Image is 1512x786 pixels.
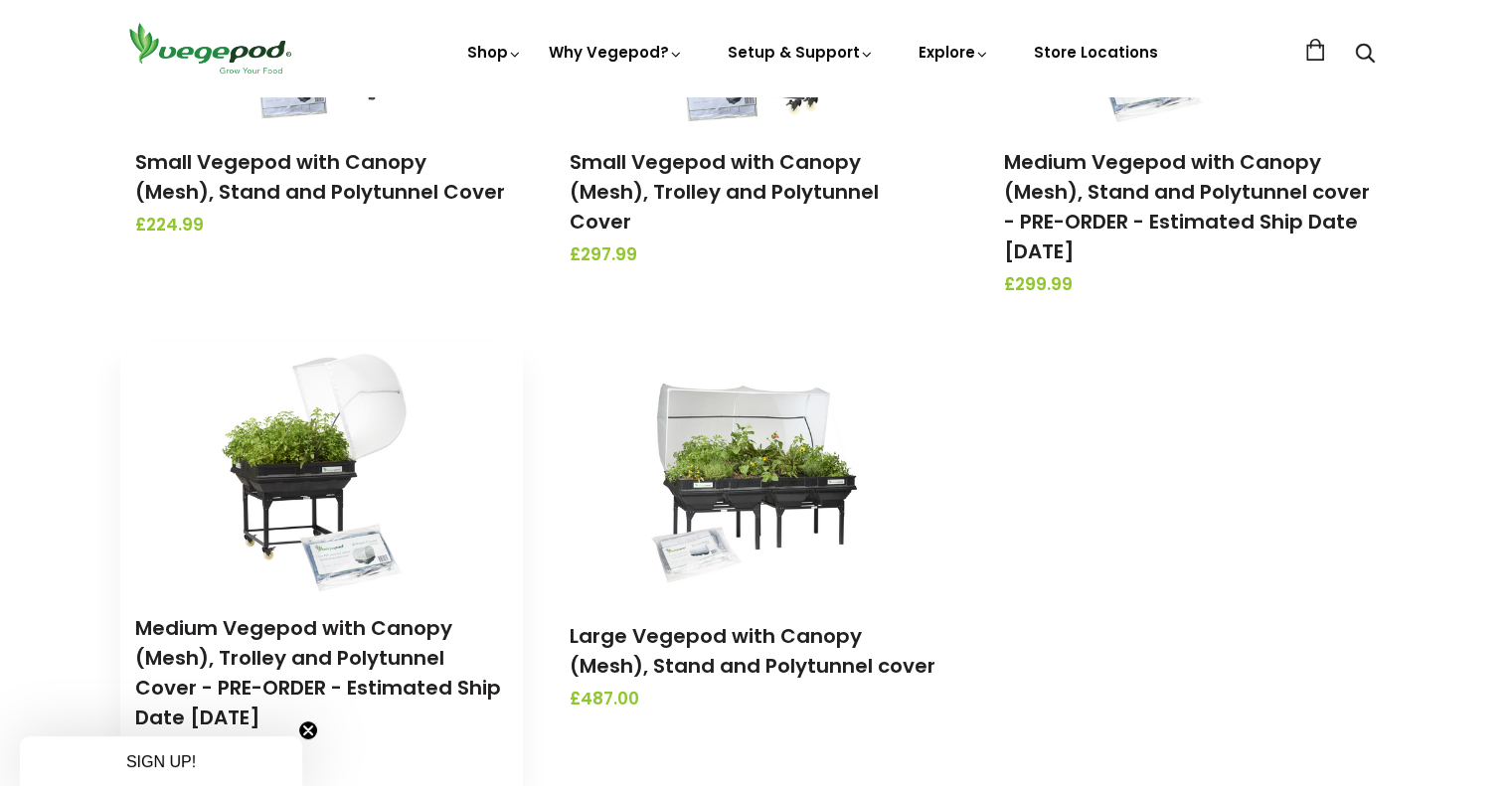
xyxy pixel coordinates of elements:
[135,148,505,206] a: Small Vegepod with Canopy (Mesh), Stand and Polytunnel Cover
[570,622,935,680] a: Large Vegepod with Canopy (Mesh), Stand and Polytunnel cover
[217,343,425,591] img: Medium Vegepod with Canopy (Mesh), Trolley and Polytunnel Cover - PRE-ORDER - Estimated Ship Date...
[570,148,879,236] a: Small Vegepod with Canopy (Mesh), Trolley and Polytunnel Cover
[728,42,875,63] a: Setup & Support
[20,736,302,786] div: SIGN UP!Close teaser
[467,42,523,63] a: Shop
[1355,45,1375,66] a: Search
[919,42,990,63] a: Explore
[135,738,508,764] span: £389.99
[298,720,318,740] button: Close teaser
[135,614,501,731] a: Medium Vegepod with Canopy (Mesh), Trolley and Polytunnel Cover - PRE-ORDER - Estimated Ship Date...
[126,753,196,770] span: SIGN UP!
[549,42,684,63] a: Why Vegepod?
[135,213,508,238] span: £224.99
[570,242,942,268] span: £297.99
[570,687,942,712] span: £487.00
[120,20,299,77] img: Vegepod
[1034,42,1158,63] a: Store Locations
[651,351,860,599] img: Large Vegepod with Canopy (Mesh), Stand and Polytunnel cover
[1004,148,1370,265] a: Medium Vegepod with Canopy (Mesh), Stand and Polytunnel cover - PRE-ORDER - Estimated Ship Date [...
[1004,272,1377,298] span: £299.99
